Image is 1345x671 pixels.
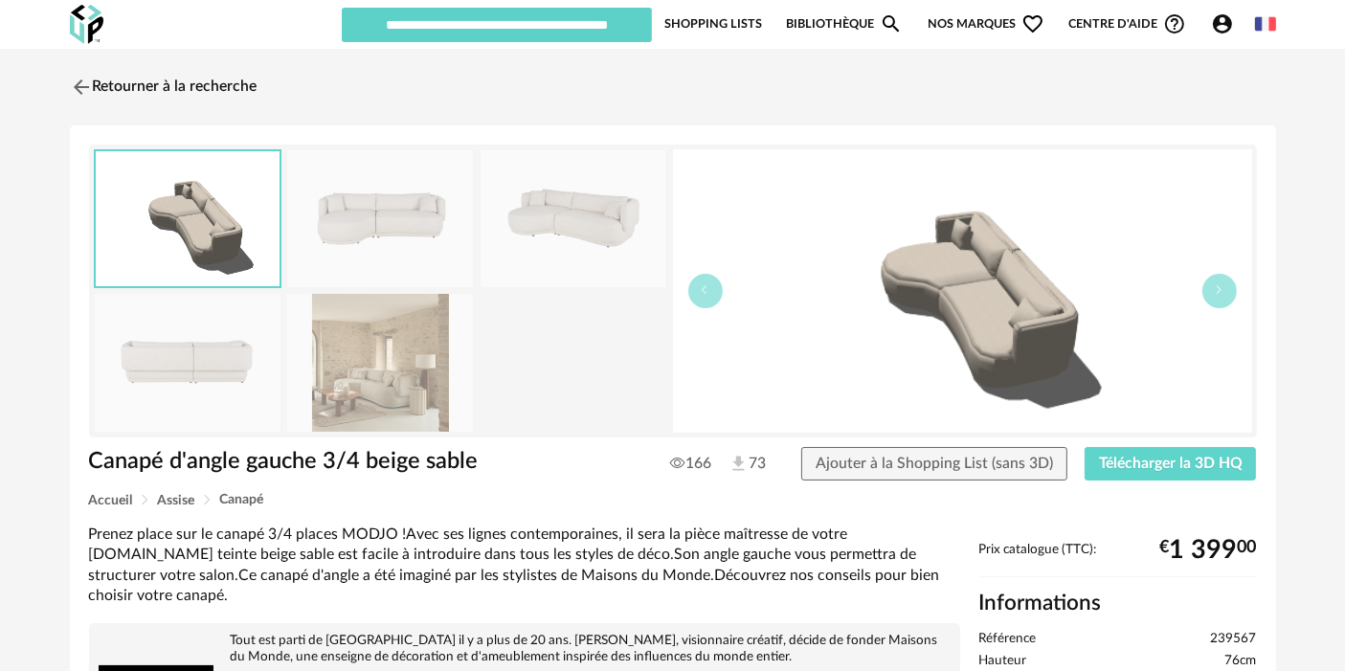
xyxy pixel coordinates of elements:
div: Breadcrumb [89,493,1257,507]
span: Ajouter à la Shopping List (sans 3D) [816,456,1053,471]
span: Account Circle icon [1211,12,1234,35]
div: Prenez place sur le canapé 3/4 places MODJO !Avec ses lignes contemporaines, il sera la pièce maî... [89,525,960,606]
img: OXP [70,5,103,44]
span: Assise [158,494,195,507]
span: Hauteur [979,653,1027,670]
span: Référence [979,631,1037,648]
span: Nos marques [928,6,1044,42]
a: Shopping Lists [664,6,762,42]
img: thumbnail.png [673,149,1252,433]
span: 239567 [1211,631,1257,648]
span: Account Circle icon [1211,12,1243,35]
span: 1 399 [1170,543,1238,558]
img: canape-d-angle-gauche-3-4-beige-sable-1000-3-4-239567_1.jpg [287,150,473,287]
button: Télécharger la 3D HQ [1085,447,1257,481]
span: Heart Outline icon [1021,12,1044,35]
img: thumbnail.png [96,151,280,286]
span: Accueil [89,494,133,507]
img: canape-d-angle-gauche-3-4-beige-sable-1000-3-4-239567_3.jpg [95,294,280,431]
a: Retourner à la recherche [70,66,258,108]
img: fr [1255,13,1276,34]
div: € 00 [1160,543,1257,558]
h1: Canapé d'angle gauche 3/4 beige sable [89,447,565,477]
div: Prix catalogue (TTC): [979,542,1257,577]
span: 76cm [1225,653,1257,670]
h2: Informations [979,590,1257,617]
button: Ajouter à la Shopping List (sans 3D) [801,447,1067,481]
span: 73 [729,454,766,475]
p: Tout est parti de [GEOGRAPHIC_DATA] il y a plus de 20 ans. [PERSON_NAME], visionnaire créatif, dé... [99,633,951,665]
img: svg+xml;base64,PHN2ZyB3aWR0aD0iMjQiIGhlaWdodD0iMjQiIHZpZXdCb3g9IjAgMCAyNCAyNCIgZmlsbD0ibm9uZSIgeG... [70,76,93,99]
span: Télécharger la 3D HQ [1099,456,1243,471]
img: canape-d-angle-gauche-3-4-beige-sable-1000-3-4-239567_12.jpg [287,294,473,431]
span: Centre d'aideHelp Circle Outline icon [1068,12,1186,35]
span: Magnify icon [880,12,903,35]
a: BibliothèqueMagnify icon [786,6,903,42]
span: Help Circle Outline icon [1163,12,1186,35]
span: 166 [670,454,711,473]
img: canape-d-angle-gauche-3-4-beige-sable-1000-3-4-239567_2.jpg [481,150,666,287]
span: Canapé [220,493,264,506]
img: Téléchargements [729,454,749,474]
